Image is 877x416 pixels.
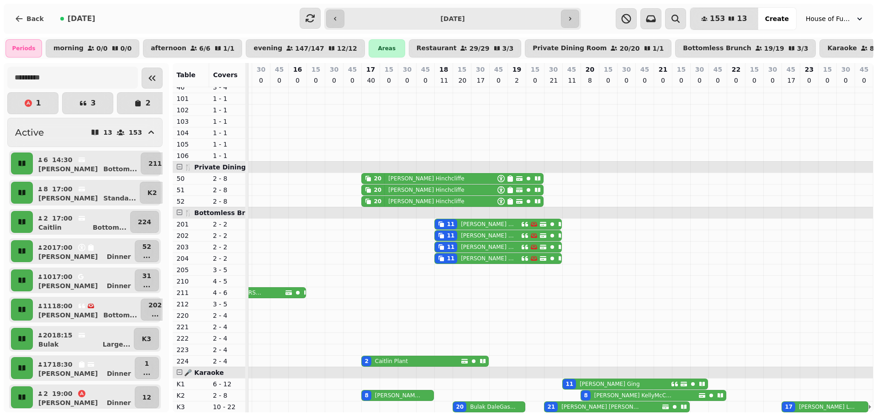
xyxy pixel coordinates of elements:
p: 0 [732,76,740,85]
p: 0 [422,76,429,85]
p: 4 - 6 [213,288,242,297]
p: 0 [385,76,392,85]
p: 21 [659,65,667,74]
button: [DATE] [53,8,103,30]
p: 30 [841,65,850,74]
p: 0 [403,76,411,85]
p: 3 - 4 [213,83,242,92]
p: [PERSON_NAME] Ging [461,243,518,251]
p: 211 [148,159,162,168]
button: 12 [135,386,159,408]
p: 0 [861,76,868,85]
p: 17:00 [52,272,73,281]
p: [PERSON_NAME] Linkhorn [799,403,856,411]
p: 45 [640,65,649,74]
button: 2017:00[PERSON_NAME]Dinner [35,240,133,262]
p: 18:30 [52,360,73,369]
div: 17 [785,403,792,411]
p: [PERSON_NAME] Law [375,392,421,399]
span: Table [176,71,195,79]
p: 102 [176,105,206,115]
p: 8 [43,184,48,194]
p: 1 / 1 [653,45,664,52]
p: Large ... [103,340,131,349]
div: 20 [374,198,381,205]
p: 17 [43,360,48,369]
p: 45 [275,65,284,74]
p: 45 [494,65,503,74]
p: 2 - 2 [213,231,242,240]
p: 18 [439,65,448,74]
button: 614:30[PERSON_NAME]Bottom... [35,153,139,174]
p: 17 [476,76,484,85]
p: Bottom ... [103,164,137,174]
div: 20 [456,403,464,411]
p: 2 - 4 [213,357,242,366]
p: 0 [769,76,776,85]
button: 52... [135,240,159,262]
button: 2 [117,92,168,114]
button: 1718:30[PERSON_NAME]Dinner [35,357,133,379]
button: Create [758,8,796,30]
span: 🍴 Private Dining Room [184,163,268,171]
div: 21 [547,403,555,411]
p: [PERSON_NAME] Hinchcliffe [388,186,465,194]
p: 3 [90,100,95,107]
p: [PERSON_NAME] [38,194,98,203]
p: evening [254,45,282,52]
p: 3 / 3 [502,45,514,52]
p: 104 [176,128,206,137]
p: 11 [440,76,447,85]
p: [PERSON_NAME] [38,164,98,174]
p: 147 / 147 [295,45,324,52]
p: 103 [176,117,206,126]
p: 12 [143,393,151,402]
button: 1118:00[PERSON_NAME]Bottom... [35,299,139,321]
p: Bottom ... [93,223,127,232]
p: 223 [176,345,206,354]
p: 0 [330,76,338,85]
p: 17:00 [52,214,73,223]
p: [PERSON_NAME] [38,311,98,320]
p: Bulak DaleGaspalinao [470,403,517,411]
p: 15 [677,65,686,74]
p: 15 [750,65,759,74]
p: Restaurant [417,45,457,52]
button: 1017:00[PERSON_NAME]Dinner [35,269,133,291]
span: Create [765,16,789,22]
span: 13 [737,15,747,22]
div: 11 [447,243,454,251]
button: 31... [135,269,159,291]
p: 106 [176,151,206,160]
p: 212 [176,300,206,309]
button: 224 [130,211,159,233]
p: Dinner [107,398,131,407]
p: 19:00 [52,389,73,398]
p: [PERSON_NAME] Ging [580,380,639,388]
button: 211 [141,153,169,174]
div: 20 [374,186,381,194]
p: 30 [476,65,485,74]
p: 6 - 12 [213,379,242,389]
p: 11 [43,301,48,311]
p: 21 [549,76,557,85]
p: 0 / 0 [96,45,108,52]
div: 11 [447,232,454,239]
button: 3 [62,92,113,114]
div: Periods [5,39,42,58]
p: 11 [568,76,575,85]
p: 1 [143,359,150,368]
p: K2 [148,188,157,197]
p: 20 [43,243,48,252]
span: 153 [710,15,725,22]
p: Standa ... [103,194,136,203]
p: 14:30 [52,155,73,164]
p: 15 [385,65,393,74]
p: 105 [176,140,206,149]
p: 19 / 19 [764,45,784,52]
p: [PERSON_NAME] Ging [461,232,518,239]
p: 2 - 2 [213,220,242,229]
p: morning [53,45,84,52]
p: Dinner [107,281,131,290]
p: Caitlin Plant [375,358,408,365]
